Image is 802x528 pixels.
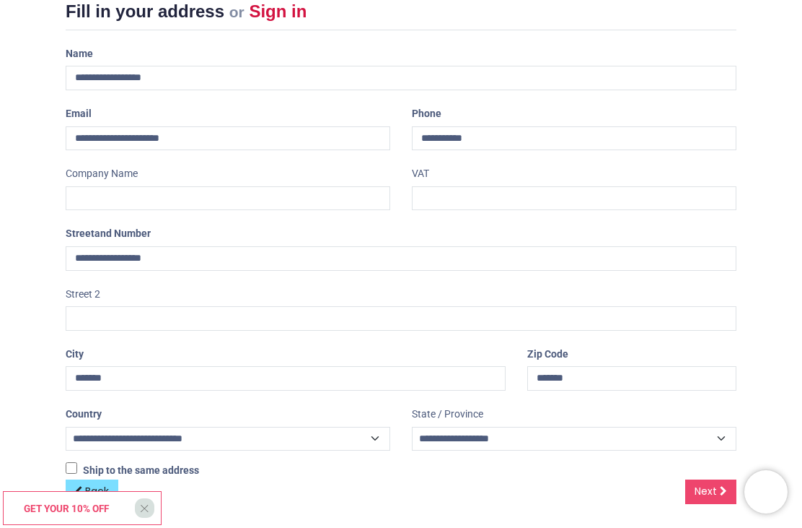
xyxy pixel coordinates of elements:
[66,42,93,66] label: Name
[744,470,788,514] iframe: Brevo live chat
[85,484,109,498] span: Back
[412,402,483,427] label: State / Province
[412,162,429,186] label: VAT
[66,102,92,126] label: Email
[66,462,77,474] input: Ship to the same address
[66,480,118,504] a: Back
[412,102,441,126] label: Phone
[249,1,307,21] a: Sign in
[527,342,568,367] label: Zip Code
[66,222,151,246] label: Street
[66,342,84,367] label: City
[685,480,736,504] a: Next
[66,462,199,478] label: Ship to the same address
[66,1,224,21] span: Fill in your address
[66,282,100,307] label: Street 2
[695,484,717,498] span: Next
[229,4,244,20] small: or
[66,162,138,186] label: Company Name
[66,402,102,427] label: Country
[94,228,151,239] span: and Number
